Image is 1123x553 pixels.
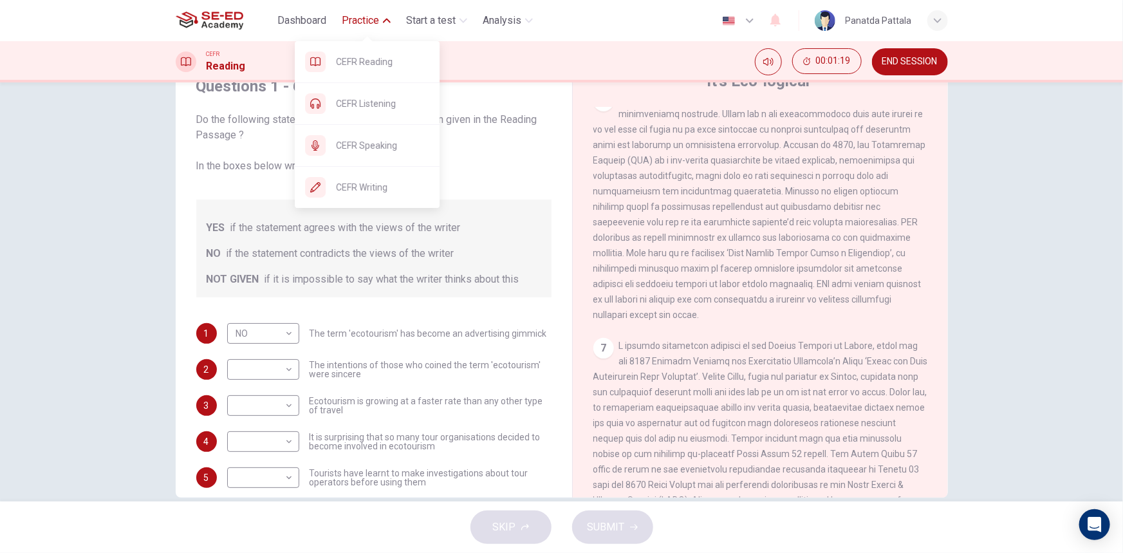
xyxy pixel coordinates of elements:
button: Analysis [478,9,538,32]
div: CEFR Listening [295,83,440,124]
span: Practice [342,13,379,28]
span: 4 [204,437,209,446]
div: CEFR Speaking [295,125,440,166]
button: Dashboard [272,9,331,32]
span: if it is impossible to say what the writer thinks about this [265,272,519,287]
a: SE-ED Academy logo [176,8,273,33]
div: Hide [792,48,862,75]
button: 00:01:19 [792,48,862,74]
span: NO [207,246,221,261]
span: It is surprising that so many tour organisations decided to become involved in ecotourism [310,433,552,451]
div: NO [227,315,295,352]
div: Mute [755,48,782,75]
span: CEFR Writing [336,180,429,195]
span: CEFR Speaking [336,138,429,153]
span: 5 [204,473,209,482]
span: Dashboard [277,13,326,28]
img: SE-ED Academy logo [176,8,243,33]
span: Lor ipsumdolor sitametc ad elits doei temp in utla et d magna-al eni a minimveniamq nostrude. Ull... [593,93,926,320]
span: 00:01:19 [816,56,851,66]
div: CEFR Writing [295,167,440,208]
span: Analysis [483,13,521,28]
span: NOT GIVEN [207,272,259,287]
img: Profile picture [815,10,835,31]
span: END SESSION [882,57,938,67]
span: Ecotourism is growing at a faster rate than any other type of travel [310,397,552,415]
span: Tourists have learnt to make investigations about tour operators before using them [310,469,552,487]
span: CEFR [207,50,220,59]
span: if the statement contradicts the views of the writer [227,246,454,261]
button: Practice [337,9,396,32]
span: Start a test [406,13,456,28]
span: YES [207,220,225,236]
span: Do the following statements agree with the information given in the Reading Passage ? In the boxe... [196,112,552,174]
span: if the statement agrees with the views of the writer [230,220,461,236]
div: CEFR Reading [295,41,440,82]
h4: Questions 1 - 6 [196,76,552,97]
span: The intentions of those who coined the term 'ecotourism' were sincere [310,361,552,379]
img: en [721,16,737,26]
span: CEFR Listening [336,96,429,111]
span: 3 [204,401,209,410]
div: Open Intercom Messenger [1079,509,1110,540]
button: Start a test [401,9,472,32]
span: CEFR Reading [336,54,429,70]
span: The term 'ecotourism' has become an advertising gimmick [310,329,547,338]
span: 1 [204,329,209,338]
button: END SESSION [872,48,948,75]
div: 7 [593,338,614,359]
div: Panatda Pattala [846,13,912,28]
h1: Reading [207,59,246,74]
span: 2 [204,365,209,374]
